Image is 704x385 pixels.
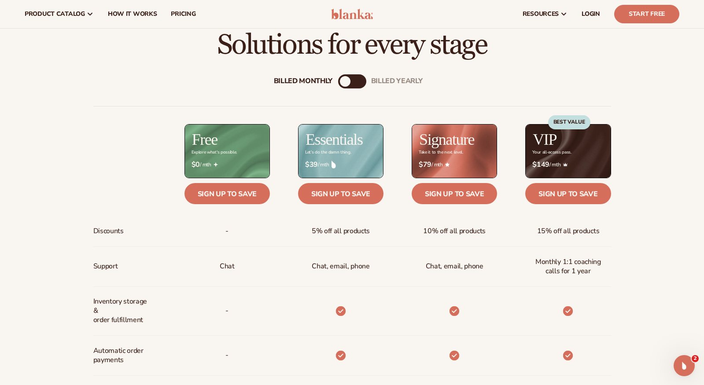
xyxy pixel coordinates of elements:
[192,150,237,155] div: Explore what's possible.
[419,161,431,169] strong: $79
[312,223,370,239] span: 5% off all products
[225,223,229,239] span: -
[533,132,557,147] h2: VIP
[419,150,463,155] div: Take it to the next level.
[192,161,200,169] strong: $0
[192,132,217,147] h2: Free
[532,254,604,279] span: Monthly 1:1 coaching calls for 1 year
[298,183,383,204] a: Sign up to save
[412,183,497,204] a: Sign up to save
[426,258,483,275] span: Chat, email, phone
[548,115,590,129] div: BEST VALUE
[532,161,549,169] strong: $149
[108,11,157,18] span: How It Works
[445,162,450,166] img: Star_6.png
[306,132,363,147] h2: Essentials
[225,347,229,363] span: -
[523,11,559,18] span: resources
[93,343,152,368] span: Automatic order payments
[423,223,486,239] span: 10% off all products
[93,223,124,239] span: Discounts
[220,258,235,275] p: Chat
[93,293,152,328] span: Inventory storage & order fulfillment
[312,258,369,275] p: Chat, email, phone
[225,303,229,319] span: -
[525,183,611,204] a: Sign up to save
[214,162,218,167] img: Free_Icon_bb6e7c7e-73f8-44bd-8ed0-223ea0fc522e.png
[25,11,85,18] span: product catalog
[305,161,376,169] span: / mth
[192,161,263,169] span: / mth
[305,161,318,169] strong: $39
[526,125,610,178] img: VIP_BG_199964bd-3653-43bc-8a67-789d2d7717b9.jpg
[25,30,679,60] h2: Solutions for every stage
[532,161,604,169] span: / mth
[582,11,600,18] span: LOGIN
[299,125,383,178] img: Essentials_BG_9050f826-5aa9-47d9-a362-757b82c62641.jpg
[305,150,351,155] div: Let’s do the damn thing.
[614,5,679,23] a: Start Free
[532,150,571,155] div: Your all-access pass.
[185,125,269,178] img: free_bg.png
[274,77,333,85] div: Billed Monthly
[371,77,423,85] div: billed Yearly
[692,355,699,362] span: 2
[419,132,474,147] h2: Signature
[332,161,336,169] img: drop.png
[171,11,195,18] span: pricing
[412,125,497,178] img: Signature_BG_eeb718c8-65ac-49e3-a4e5-327c6aa73146.jpg
[537,223,600,239] span: 15% off all products
[331,9,373,19] img: logo
[93,258,118,275] span: Support
[184,183,270,204] a: Sign up to save
[419,161,490,169] span: / mth
[674,355,695,376] iframe: Intercom live chat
